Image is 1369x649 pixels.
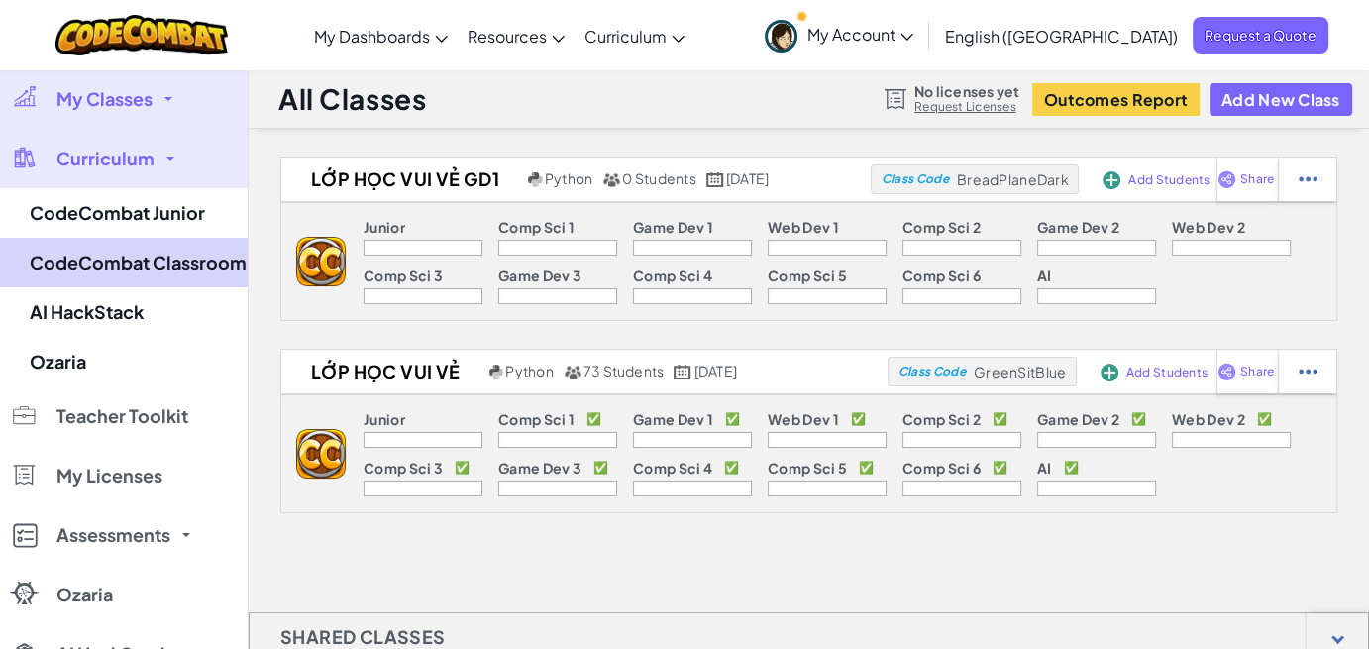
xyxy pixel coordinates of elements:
[304,9,458,62] a: My Dashboards
[1131,411,1146,427] p: ✅
[575,9,694,62] a: Curriculum
[768,460,847,476] p: Comp Sci 5
[765,20,797,53] img: avatar
[602,172,620,187] img: MultipleUsers.png
[498,268,581,283] p: Game Dev 3
[468,26,547,47] span: Resources
[1240,366,1274,378] span: Share
[1037,460,1052,476] p: AI
[56,407,188,425] span: Teacher Toolkit
[498,411,575,427] p: Comp Sci 1
[1299,363,1317,380] img: IconStudentEllipsis.svg
[914,99,1019,115] a: Request Licenses
[633,460,712,476] p: Comp Sci 4
[724,460,739,476] p: ✅
[622,169,695,187] span: 0 Students
[281,164,523,194] h2: Lớp học vui vẻ GD1
[1128,174,1210,186] span: Add Students
[726,169,769,187] span: [DATE]
[1064,460,1079,476] p: ✅
[993,411,1007,427] p: ✅
[755,4,923,66] a: My Account
[902,460,981,476] p: Comp Sci 6
[364,268,443,283] p: Comp Sci 3
[1126,367,1208,379] span: Add Students
[1037,268,1052,283] p: AI
[364,460,443,476] p: Comp Sci 3
[505,362,553,379] span: Python
[935,9,1188,62] a: English ([GEOGRAPHIC_DATA])
[593,460,608,476] p: ✅
[902,411,981,427] p: Comp Sci 2
[768,219,839,235] p: Web Dev 1
[945,26,1178,47] span: English ([GEOGRAPHIC_DATA])
[1217,363,1236,380] img: IconShare_Purple.svg
[55,15,229,55] img: CodeCombat logo
[364,219,405,235] p: Junior
[1299,170,1317,188] img: IconStudentEllipsis.svg
[1037,411,1119,427] p: Game Dev 2
[633,411,713,427] p: Game Dev 1
[498,460,581,476] p: Game Dev 3
[281,164,871,194] a: Lớp học vui vẻ GD1 Python 0 Students [DATE]
[725,411,740,427] p: ✅
[458,9,575,62] a: Resources
[898,366,966,378] span: Class Code
[1210,83,1352,116] button: Add New Class
[902,219,981,235] p: Comp Sci 2
[56,90,153,108] span: My Classes
[1103,171,1120,189] img: IconAddStudents.svg
[957,170,1069,188] span: BreadPlaneDark
[1101,364,1118,381] img: IconAddStudents.svg
[455,460,470,476] p: ✅
[1240,173,1274,185] span: Share
[1172,219,1245,235] p: Web Dev 2
[584,26,667,47] span: Curriculum
[489,365,504,379] img: python.png
[1257,411,1272,427] p: ✅
[296,237,346,286] img: logo
[706,172,724,187] img: calendar.svg
[974,363,1066,380] span: GreenSitBlue
[56,467,162,485] span: My Licenses
[528,172,543,187] img: python.png
[281,357,484,386] h2: Lớp học vui vẻ
[902,268,981,283] p: Comp Sci 6
[674,365,691,379] img: calendar.svg
[851,411,866,427] p: ✅
[768,411,839,427] p: Web Dev 1
[1217,170,1236,188] img: IconShare_Purple.svg
[296,429,346,479] img: logo
[278,80,426,118] h1: All Classes
[633,219,713,235] p: Game Dev 1
[882,173,949,185] span: Class Code
[1032,83,1200,116] button: Outcomes Report
[498,219,575,235] p: Comp Sci 1
[364,411,405,427] p: Junior
[807,24,913,45] span: My Account
[859,460,874,476] p: ✅
[56,526,170,544] span: Assessments
[586,411,601,427] p: ✅
[281,357,888,386] a: Lớp học vui vẻ Python 73 Students [DATE]
[1172,411,1245,427] p: Web Dev 2
[1037,219,1119,235] p: Game Dev 2
[993,460,1007,476] p: ✅
[768,268,847,283] p: Comp Sci 5
[914,83,1019,99] span: No licenses yet
[694,362,737,379] span: [DATE]
[56,586,113,603] span: Ozaria
[56,150,155,167] span: Curriculum
[1193,17,1328,54] a: Request a Quote
[564,365,581,379] img: MultipleUsers.png
[633,268,712,283] p: Comp Sci 4
[545,169,592,187] span: Python
[583,362,665,379] span: 73 Students
[314,26,430,47] span: My Dashboards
